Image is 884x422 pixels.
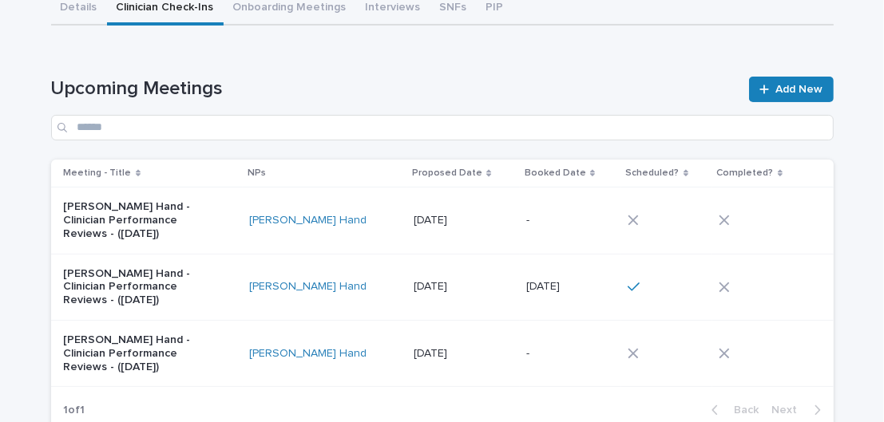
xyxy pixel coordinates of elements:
p: NPs [248,164,266,182]
tr: [PERSON_NAME] Hand - Clinician Performance Reviews - ([DATE])[PERSON_NAME] Hand [DATE][DATE] [DAT... [51,254,834,320]
h1: Upcoming Meetings [51,77,740,101]
a: [PERSON_NAME] Hand [249,214,367,227]
button: Next [766,403,834,417]
p: Meeting - Title [64,164,132,182]
button: Back [699,403,766,417]
a: Add New [749,77,833,102]
span: Next [772,404,807,416]
tr: [PERSON_NAME] Hand - Clinician Performance Reviews - ([DATE])[PERSON_NAME] Hand [DATE][DATE] -- [51,187,834,254]
p: - [526,344,533,361]
input: Search [51,115,834,140]
p: [DATE] [414,211,450,227]
p: [PERSON_NAME] Hand - Clinician Performance Reviews - ([DATE]) [64,333,197,373]
span: Add New [776,84,823,95]
tr: [PERSON_NAME] Hand - Clinician Performance Reviews - ([DATE])[PERSON_NAME] Hand [DATE][DATE] -- [51,320,834,386]
a: [PERSON_NAME] Hand [249,280,367,294]
p: [PERSON_NAME] Hand - Clinician Performance Reviews - ([DATE]) [64,200,197,240]
p: Booked Date [525,164,586,182]
p: [PERSON_NAME] Hand - Clinician Performance Reviews - ([DATE]) [64,267,197,307]
p: Completed? [717,164,774,182]
p: [DATE] [414,344,450,361]
p: [DATE] [414,277,450,294]
p: [DATE] [526,277,563,294]
p: - [526,211,533,227]
p: Scheduled? [626,164,680,182]
a: [PERSON_NAME] Hand [249,347,367,361]
p: Proposed Date [412,164,482,182]
span: Back [725,404,759,416]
